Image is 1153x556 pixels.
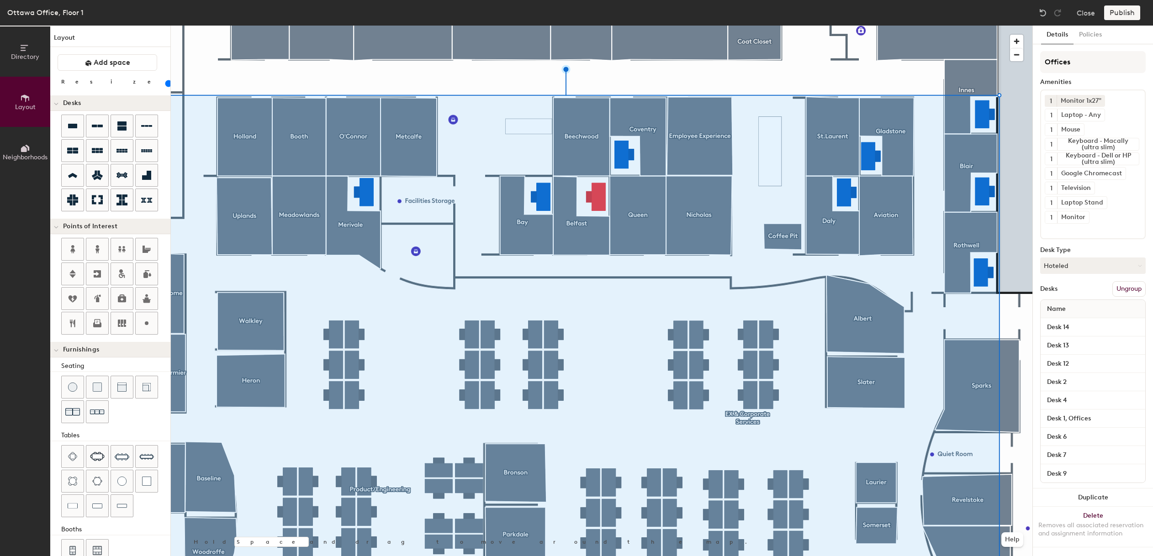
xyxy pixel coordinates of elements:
input: Unnamed desk [1042,339,1143,352]
input: Unnamed desk [1042,412,1143,425]
img: Table (round) [117,477,127,486]
span: 1 [1050,198,1053,208]
div: Removes all associated reservation and assignment information [1038,521,1148,538]
img: Four seat table [68,452,77,461]
div: Laptop - Any [1057,109,1105,121]
div: Keyboard - Dell or HP (ultra slim) [1057,153,1139,165]
button: Couch (x3) [86,400,109,423]
img: Couch (x2) [65,404,80,419]
img: Six seat booth [93,546,102,555]
button: Hoteled [1040,257,1146,274]
button: Stool [61,376,84,399]
div: Tables [61,430,170,441]
div: Desks [1040,285,1058,293]
input: Unnamed desk [1042,357,1143,370]
button: 1 [1045,168,1057,179]
button: Four seat table [61,445,84,468]
button: Details [1041,26,1074,44]
button: 1 [1045,197,1057,209]
button: 1 [1045,124,1057,136]
span: 1 [1050,184,1053,193]
img: Couch (corner) [142,383,151,392]
button: Table (1x2) [61,494,84,517]
button: Table (1x1) [135,470,158,493]
span: Add space [94,58,130,67]
img: Table (1x4) [117,501,127,510]
span: Furnishings [63,346,99,353]
button: 1 [1045,211,1057,223]
span: Desks [63,100,81,107]
button: Four seat round table [61,470,84,493]
button: Close [1077,5,1095,20]
button: Six seat round table [86,470,109,493]
button: Table (round) [111,470,133,493]
button: Add space [58,54,157,71]
span: 1 [1050,140,1053,149]
div: Ottawa Office, Floor 1 [7,7,84,18]
button: Couch (x2) [61,400,84,423]
img: Eight seat table [115,449,129,464]
button: Duplicate [1033,488,1153,507]
div: Amenities [1040,79,1146,86]
button: 1 [1045,153,1057,165]
input: Unnamed desk [1042,430,1143,443]
button: Eight seat table [111,445,133,468]
button: Help [1001,532,1023,547]
img: Cushion [93,383,102,392]
div: Seating [61,361,170,371]
span: 1 [1050,125,1053,135]
button: Couch (corner) [135,376,158,399]
input: Unnamed desk [1042,449,1143,462]
img: Six seat round table [92,477,102,486]
span: 1 [1050,169,1053,178]
span: 1 [1050,110,1053,120]
img: Ten seat table [139,449,154,464]
input: Unnamed desk [1042,321,1143,334]
div: Booths [61,525,170,535]
img: Four seat round table [68,477,77,486]
img: Four seat booth [69,546,77,555]
img: Stool [68,383,77,392]
img: Table (1x3) [92,501,102,510]
button: 1 [1045,109,1057,121]
div: Desk Type [1040,247,1146,254]
span: Directory [11,53,39,61]
input: Unnamed desk [1042,376,1143,388]
button: 1 [1045,95,1057,107]
div: Keyboard - Macally (ultra slim) [1057,138,1139,150]
div: Monitor [1057,211,1089,223]
img: Undo [1038,8,1047,17]
button: 1 [1045,182,1057,194]
span: 1 [1050,213,1053,222]
span: Points of Interest [63,223,117,230]
button: Six seat table [86,445,109,468]
input: Unnamed desk [1042,394,1143,407]
button: 1 [1045,138,1057,150]
span: Layout [15,103,36,111]
button: Couch (middle) [111,376,133,399]
input: Unnamed desk [1042,467,1143,480]
h1: Layout [50,33,170,47]
div: Monitor 1x27" [1057,95,1105,107]
div: Television [1057,182,1095,194]
button: Ungroup [1112,281,1146,297]
img: Table (1x1) [142,477,151,486]
button: Table (1x4) [111,494,133,517]
div: Laptop Stand [1057,197,1107,209]
div: Google Chromecast [1057,168,1126,179]
span: Neighborhoods [3,153,48,161]
button: Policies [1074,26,1107,44]
img: Couch (x3) [90,405,105,419]
span: 1 [1050,96,1052,106]
img: Six seat table [90,452,105,461]
button: Table (1x3) [86,494,109,517]
span: Name [1042,301,1070,317]
img: Table (1x2) [68,501,78,510]
button: Cushion [86,376,109,399]
button: DeleteRemoves all associated reservation and assignment information [1033,507,1153,547]
span: 1 [1050,154,1053,164]
img: Couch (middle) [117,383,127,392]
div: Mouse [1057,124,1084,136]
img: Redo [1053,8,1062,17]
div: Resize [61,78,162,85]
